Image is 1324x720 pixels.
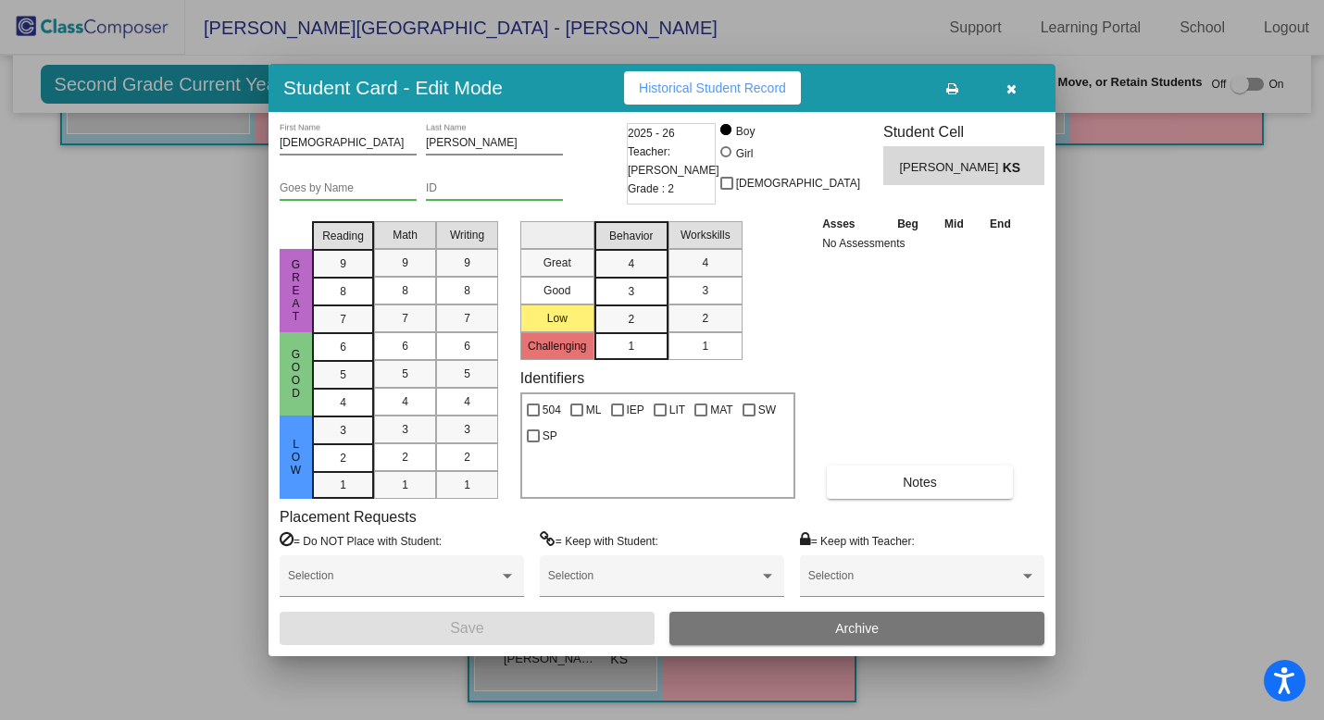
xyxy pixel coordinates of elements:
[464,477,470,493] span: 1
[402,254,408,271] span: 9
[609,228,653,244] span: Behavior
[710,399,732,421] span: MAT
[450,227,484,243] span: Writing
[402,366,408,382] span: 5
[340,450,346,466] span: 2
[280,182,417,195] input: goes by name
[1003,158,1029,178] span: KS
[340,366,346,383] span: 5
[977,214,1025,234] th: End
[628,255,634,272] span: 4
[340,394,346,411] span: 4
[340,255,346,272] span: 9
[520,369,584,387] label: Identifiers
[628,143,719,180] span: Teacher: [PERSON_NAME]
[702,338,708,354] span: 1
[628,311,634,328] span: 2
[464,338,470,354] span: 6
[758,399,776,421] span: SW
[402,393,408,410] span: 4
[464,393,470,410] span: 4
[735,145,754,162] div: Girl
[818,234,1024,253] td: No Assessments
[288,258,305,323] span: Great
[624,71,801,105] button: Historical Student Record
[288,438,305,477] span: Low
[280,612,655,645] button: Save
[628,124,675,143] span: 2025 - 26
[884,214,932,234] th: Beg
[464,366,470,382] span: 5
[702,282,708,299] span: 3
[540,531,658,550] label: = Keep with Student:
[586,399,602,421] span: ML
[464,254,470,271] span: 9
[628,338,634,354] span: 1
[393,227,418,243] span: Math
[800,531,915,550] label: = Keep with Teacher:
[464,310,470,327] span: 7
[639,81,786,95] span: Historical Student Record
[402,477,408,493] span: 1
[543,399,561,421] span: 504
[464,421,470,438] span: 3
[340,311,346,328] span: 7
[883,123,1044,141] h3: Student Cell
[702,254,708,271] span: 4
[340,283,346,300] span: 8
[402,310,408,327] span: 7
[450,620,483,636] span: Save
[669,399,685,421] span: LIT
[827,466,1013,499] button: Notes
[340,422,346,439] span: 3
[402,449,408,466] span: 2
[628,283,634,300] span: 3
[627,399,644,421] span: IEP
[899,158,1002,178] span: [PERSON_NAME]
[283,76,503,99] h3: Student Card - Edit Mode
[322,228,364,244] span: Reading
[340,339,346,355] span: 6
[903,475,937,490] span: Notes
[288,348,305,400] span: Good
[464,282,470,299] span: 8
[835,621,879,636] span: Archive
[402,421,408,438] span: 3
[681,227,731,243] span: Workskills
[340,477,346,493] span: 1
[464,449,470,466] span: 2
[669,612,1044,645] button: Archive
[402,282,408,299] span: 8
[402,338,408,354] span: 6
[702,310,708,327] span: 2
[543,425,557,447] span: SP
[280,531,442,550] label: = Do NOT Place with Student:
[280,508,417,526] label: Placement Requests
[628,180,674,198] span: Grade : 2
[931,214,976,234] th: Mid
[735,123,756,140] div: Boy
[818,214,884,234] th: Asses
[736,172,860,194] span: [DEMOGRAPHIC_DATA]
